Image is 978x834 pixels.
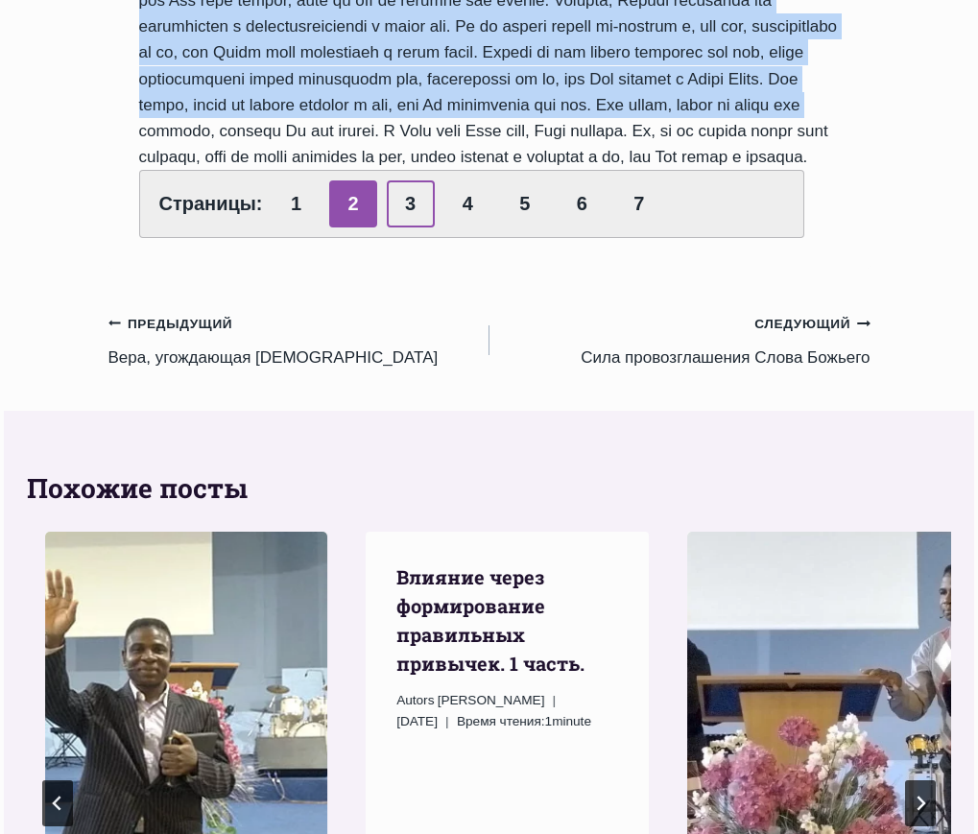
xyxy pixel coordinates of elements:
[42,780,73,826] button: Go to last slide
[443,180,491,227] a: 4
[139,170,805,238] div: Страницы:
[387,180,435,227] a: 3
[108,310,489,370] a: ПредыдущийВера, угождающая [DEMOGRAPHIC_DATA]
[905,780,936,826] button: Следующий
[457,711,591,732] span: 1
[558,180,606,227] a: 6
[501,180,549,227] a: 5
[329,180,377,227] span: 2
[396,564,584,676] a: Влияние через формирование правильных привычек. 1 часть.
[489,310,871,370] a: СледующийСила провозглашения Слова Божьего
[108,314,233,335] small: Предыдущий
[457,714,545,728] span: Время чтения:
[438,693,545,707] span: [PERSON_NAME]
[108,310,871,370] nav: Записи
[615,180,663,227] a: 7
[396,711,438,732] time: [DATE]
[552,714,591,728] span: minute
[273,180,321,227] a: 1
[396,690,434,711] span: Autors
[27,468,952,509] h2: Похожие посты
[754,314,870,335] small: Следующий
